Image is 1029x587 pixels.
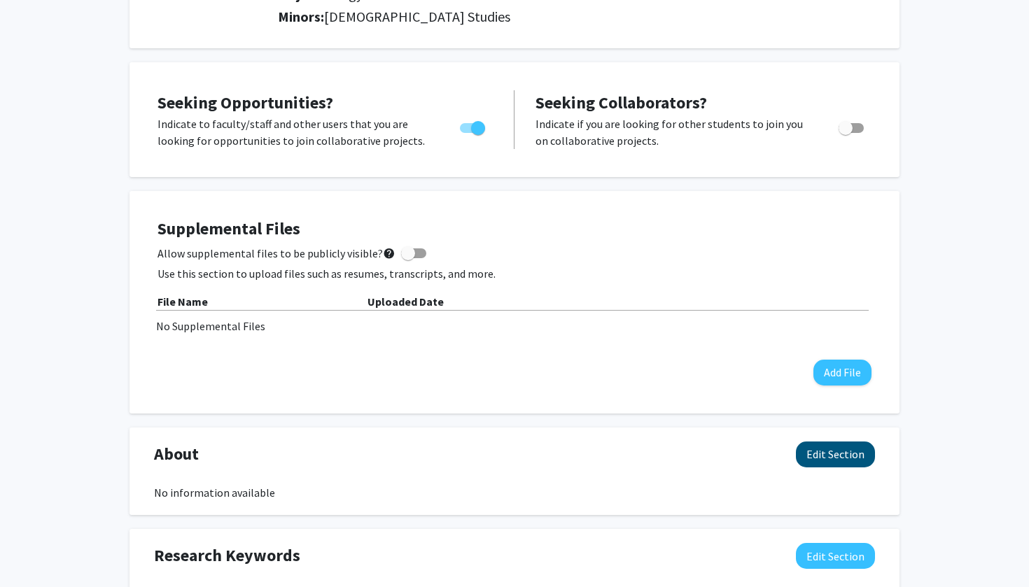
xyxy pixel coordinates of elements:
[535,115,812,149] p: Indicate if you are looking for other students to join you on collaborative projects.
[154,543,300,568] span: Research Keywords
[157,295,208,309] b: File Name
[367,295,444,309] b: Uploaded Date
[157,92,333,113] span: Seeking Opportunities?
[157,219,871,239] h4: Supplemental Files
[833,115,871,136] div: Toggle
[383,245,395,262] mat-icon: help
[157,115,433,149] p: Indicate to faculty/staff and other users that you are looking for opportunities to join collabor...
[157,265,871,282] p: Use this section to upload files such as resumes, transcripts, and more.
[535,92,707,113] span: Seeking Collaborators?
[154,441,199,467] span: About
[156,318,873,334] div: No Supplemental Files
[10,524,59,577] iframe: Chat
[154,484,875,501] div: No information available
[796,441,875,467] button: Edit About
[813,360,871,386] button: Add File
[157,245,395,262] span: Allow supplemental files to be publicly visible?
[324,8,510,25] span: [DEMOGRAPHIC_DATA] Studies
[454,115,493,136] div: Toggle
[278,8,875,25] h2: Minors:
[796,543,875,569] button: Edit Research Keywords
